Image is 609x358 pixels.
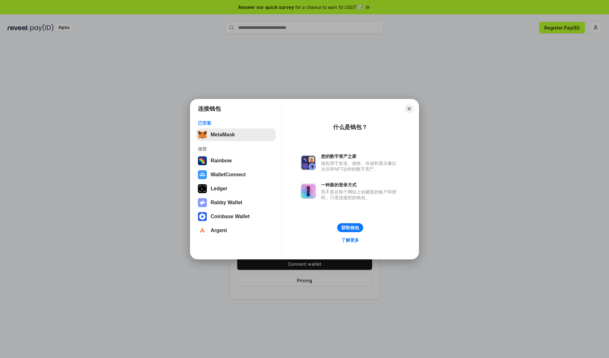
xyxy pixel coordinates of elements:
[198,120,274,126] div: 已安装
[337,236,363,244] a: 了解更多
[198,170,207,179] img: svg+xml,%3Csvg%20width%3D%2228%22%20height%3D%2228%22%20viewBox%3D%220%200%2028%2028%22%20fill%3D...
[211,186,227,192] div: Ledger
[211,132,235,138] div: MetaMask
[198,198,207,207] img: svg+xml,%3Csvg%20xmlns%3D%22http%3A%2F%2Fwww.w3.org%2F2000%2Fsvg%22%20fill%3D%22none%22%20viewBox...
[211,214,250,219] div: Coinbase Wallet
[196,154,276,167] button: Rainbow
[198,156,207,165] img: svg+xml,%3Csvg%20width%3D%22120%22%20height%3D%22120%22%20viewBox%3D%220%200%20120%20120%22%20fil...
[405,104,414,113] button: Close
[196,196,276,209] button: Rabby Wallet
[196,128,276,141] button: MetaMask
[211,228,227,233] div: Argent
[341,237,359,243] div: 了解更多
[211,172,246,178] div: WalletConnect
[198,184,207,193] img: svg+xml,%3Csvg%20xmlns%3D%22http%3A%2F%2Fwww.w3.org%2F2000%2Fsvg%22%20width%3D%2228%22%20height%3...
[198,146,274,152] div: 推荐
[301,184,316,199] img: svg+xml,%3Csvg%20xmlns%3D%22http%3A%2F%2Fwww.w3.org%2F2000%2Fsvg%22%20fill%3D%22none%22%20viewBox...
[333,123,367,131] div: 什么是钱包？
[196,182,276,195] button: Ledger
[196,210,276,223] button: Coinbase Wallet
[341,225,359,231] div: 获取钱包
[196,168,276,181] button: WalletConnect
[321,153,400,159] div: 您的数字资产之家
[198,105,221,113] h1: 连接钱包
[211,200,242,205] div: Rabby Wallet
[198,226,207,235] img: svg+xml,%3Csvg%20width%3D%2228%22%20height%3D%2228%22%20viewBox%3D%220%200%2028%2028%22%20fill%3D...
[211,158,232,164] div: Rainbow
[198,212,207,221] img: svg+xml,%3Csvg%20width%3D%2228%22%20height%3D%2228%22%20viewBox%3D%220%200%2028%2028%22%20fill%3D...
[198,130,207,139] img: svg+xml,%3Csvg%20fill%3D%22none%22%20height%3D%2233%22%20viewBox%3D%220%200%2035%2033%22%20width%...
[321,160,400,172] div: 钱包用于发送、接收、存储和显示像以太坊和NFT这样的数字资产。
[337,223,363,232] button: 获取钱包
[321,189,400,200] div: 而不是在每个网站上创建新的账户和密码，只需连接您的钱包。
[196,224,276,237] button: Argent
[321,182,400,188] div: 一种新的登录方式
[301,155,316,170] img: svg+xml,%3Csvg%20xmlns%3D%22http%3A%2F%2Fwww.w3.org%2F2000%2Fsvg%22%20fill%3D%22none%22%20viewBox...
